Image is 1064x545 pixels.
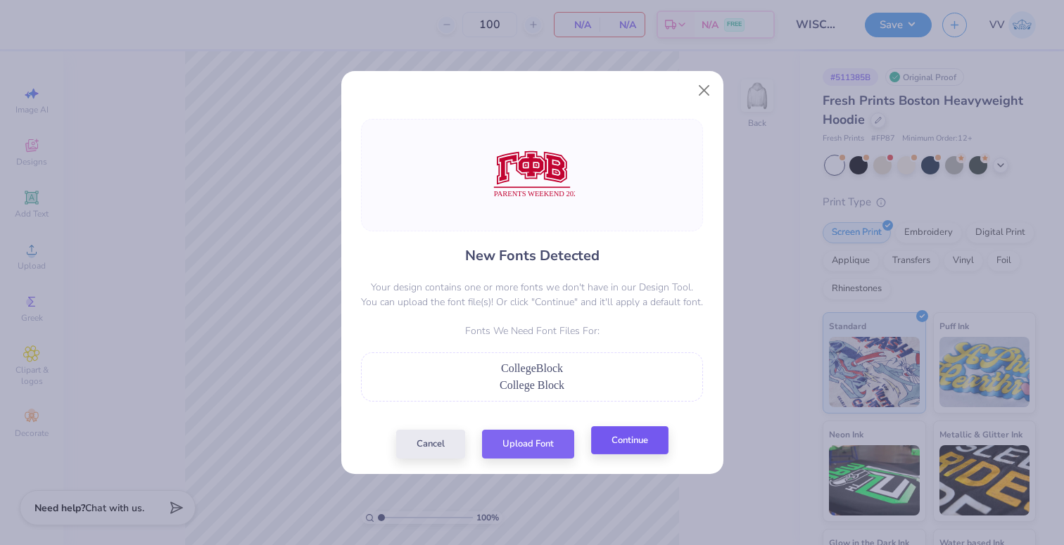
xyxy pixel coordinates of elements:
button: Cancel [396,430,465,459]
h4: New Fonts Detected [465,245,600,266]
button: Close [690,77,717,104]
button: Continue [591,426,669,455]
p: Your design contains one or more fonts we don't have in our Design Tool. You can upload the font ... [361,280,703,309]
span: CollegeBlock [501,362,563,374]
p: Fonts We Need Font Files For: [361,323,703,338]
button: Upload Font [482,430,574,459]
span: College Block [500,379,564,391]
